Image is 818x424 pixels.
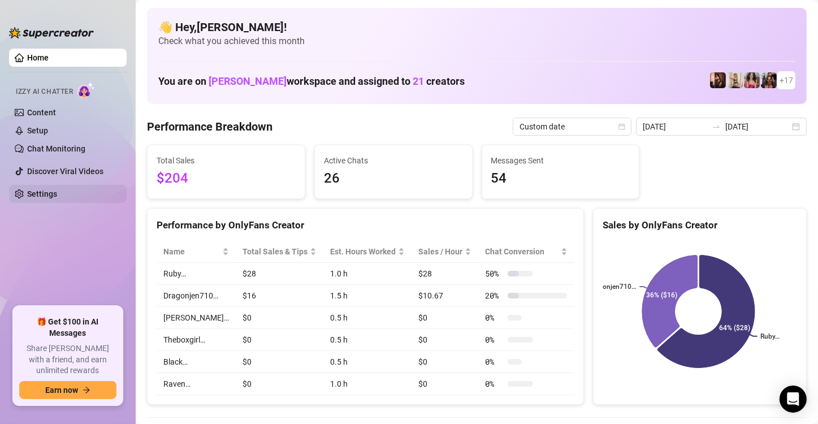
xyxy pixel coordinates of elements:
[418,245,462,258] span: Sales / Hour
[9,27,94,38] img: logo-BBDzfeDw.svg
[157,218,574,233] div: Performance by OnlyFans Creator
[485,289,503,302] span: 20 %
[19,317,116,339] span: 🎁 Get $100 in AI Messages
[643,120,707,133] input: Start date
[157,329,236,351] td: Theboxgirl…
[157,263,236,285] td: Ruby…
[157,307,236,329] td: [PERSON_NAME]…
[412,263,478,285] td: $28
[780,74,793,86] span: + 17
[157,373,236,395] td: Raven…
[761,72,777,88] img: Erica (@ericabanks)
[323,373,412,395] td: 1.0 h
[157,241,236,263] th: Name
[412,307,478,329] td: $0
[323,351,412,373] td: 0.5 h
[760,332,780,340] text: Ruby…
[236,329,323,351] td: $0
[236,285,323,307] td: $16
[323,329,412,351] td: 0.5 h
[478,241,574,263] th: Chat Conversion
[485,356,503,368] span: 0 %
[27,53,49,62] a: Home
[236,373,323,395] td: $0
[412,329,478,351] td: $0
[725,120,790,133] input: End date
[412,351,478,373] td: $0
[485,334,503,346] span: 0 %
[45,386,78,395] span: Earn now
[157,285,236,307] td: Dragonjen710…
[19,381,116,399] button: Earn nowarrow-right
[147,119,272,135] h4: Performance Breakdown
[27,167,103,176] a: Discover Viral Videos
[236,241,323,263] th: Total Sales & Tips
[158,35,795,47] span: Check what you achieved this month
[158,19,795,35] h4: 👋 Hey, [PERSON_NAME] !
[163,245,220,258] span: Name
[27,144,85,153] a: Chat Monitoring
[243,245,308,258] span: Total Sales & Tips
[27,126,48,135] a: Setup
[485,311,503,324] span: 0 %
[618,123,625,130] span: calendar
[16,86,73,97] span: Izzy AI Chatter
[712,122,721,131] span: swap-right
[324,168,463,189] span: 26
[588,283,636,291] text: Dragonjen710…
[157,154,296,167] span: Total Sales
[491,154,630,167] span: Messages Sent
[158,75,465,88] h1: You are on workspace and assigned to creators
[520,118,625,135] span: Custom date
[412,285,478,307] td: $10.67
[323,285,412,307] td: 1.5 h
[19,343,116,377] span: Share [PERSON_NAME] with a friend, and earn unlimited rewards
[236,263,323,285] td: $28
[603,218,797,233] div: Sales by OnlyFans Creator
[236,351,323,373] td: $0
[83,386,90,394] span: arrow-right
[412,373,478,395] td: $0
[485,267,503,280] span: 50 %
[710,72,726,88] img: Dragonjen710 (@dragonjen)
[323,263,412,285] td: 1.0 h
[413,75,424,87] span: 21
[27,189,57,198] a: Settings
[727,72,743,88] img: Monique (@moneybagmoee)
[485,378,503,390] span: 0 %
[780,386,807,413] div: Open Intercom Messenger
[157,168,296,189] span: $204
[412,241,478,263] th: Sales / Hour
[236,307,323,329] td: $0
[77,82,95,98] img: AI Chatter
[324,154,463,167] span: Active Chats
[485,245,558,258] span: Chat Conversion
[330,245,396,258] div: Est. Hours Worked
[157,351,236,373] td: Black…
[744,72,760,88] img: Aaliyah (@edmflowerfairy)
[491,168,630,189] span: 54
[209,75,287,87] span: [PERSON_NAME]
[27,108,56,117] a: Content
[712,122,721,131] span: to
[323,307,412,329] td: 0.5 h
